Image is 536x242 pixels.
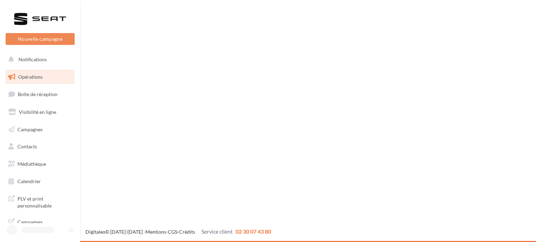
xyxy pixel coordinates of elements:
span: © [DATE]-[DATE] - - - [85,229,271,235]
span: Boîte de réception [18,91,58,97]
span: Campagnes DataOnDemand [17,217,72,232]
span: Calendrier [17,178,41,184]
a: Visibilité en ligne [4,105,76,119]
a: Campagnes DataOnDemand [4,214,76,235]
a: Campagnes [4,122,76,137]
a: Calendrier [4,174,76,189]
span: Campagnes [17,126,43,132]
a: CGS [168,229,177,235]
span: Médiathèque [17,161,46,167]
a: Opérations [4,70,76,84]
span: PLV et print personnalisable [17,194,72,209]
a: Boîte de réception [4,87,76,102]
span: Opérations [18,74,43,80]
a: PLV et print personnalisable [4,191,76,212]
a: Digitaleo [85,229,105,235]
span: 02 30 07 43 80 [236,228,271,235]
a: Médiathèque [4,157,76,171]
a: Mentions [146,229,166,235]
span: Visibilité en ligne [19,109,56,115]
a: Crédits [179,229,195,235]
span: Service client [201,228,233,235]
span: Notifications [18,56,47,62]
span: Contacts [17,143,37,149]
button: Notifications [4,52,73,67]
button: Nouvelle campagne [6,33,75,45]
a: Contacts [4,139,76,154]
